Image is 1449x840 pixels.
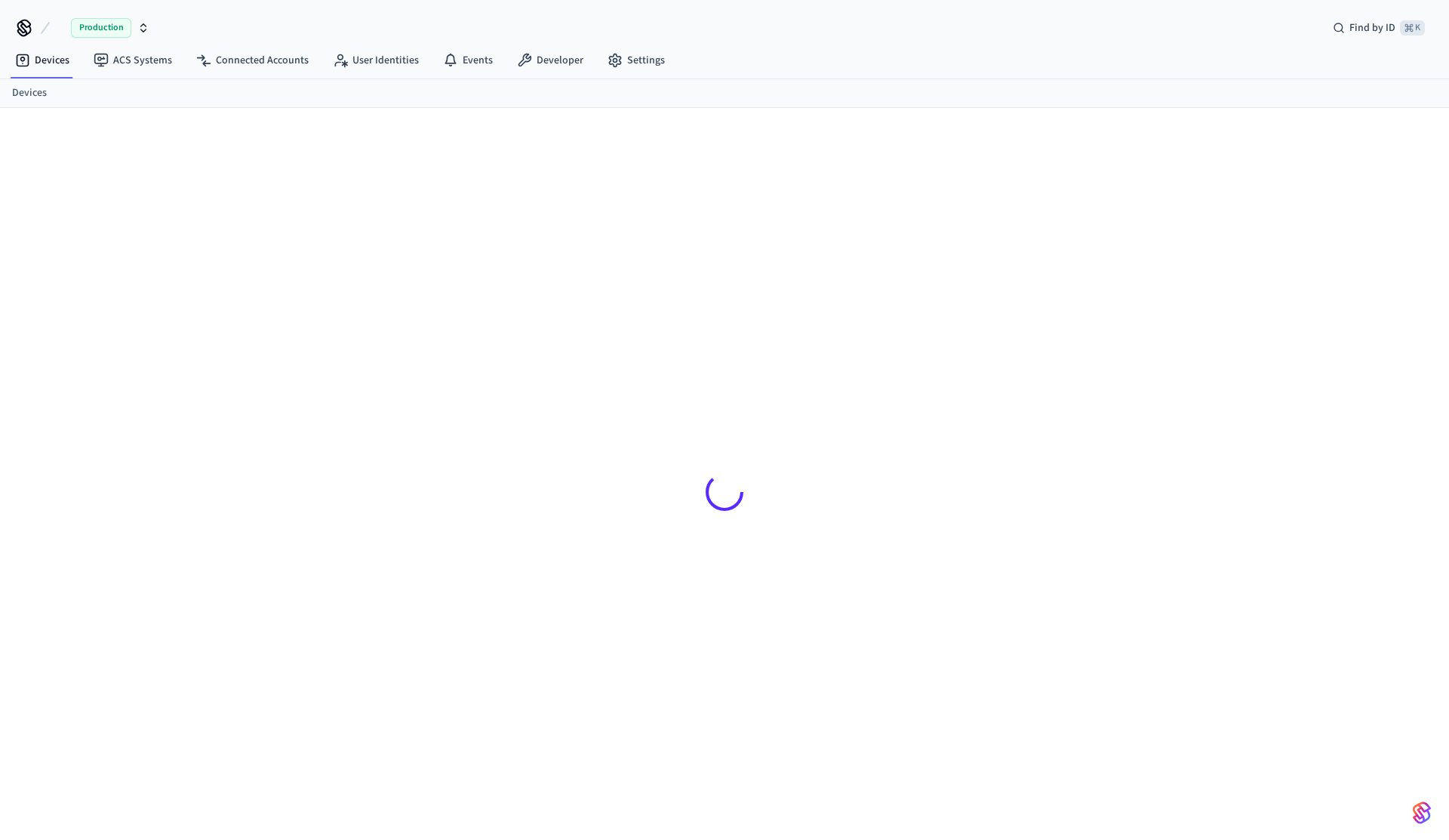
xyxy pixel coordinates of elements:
[82,47,184,74] a: ACS Systems
[3,47,82,74] a: Devices
[1321,14,1437,42] div: Find by ID⌘ K
[12,85,47,101] a: Devices
[595,47,677,74] a: Settings
[431,47,505,74] a: Events
[184,47,321,74] a: Connected Accounts
[321,47,431,74] a: User Identities
[1400,20,1425,35] span: ⌘ K
[1349,20,1395,35] span: Find by ID
[505,47,595,74] a: Developer
[1413,801,1431,825] img: SeamLogoGradient.69752ec5.svg
[71,18,131,38] span: Production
